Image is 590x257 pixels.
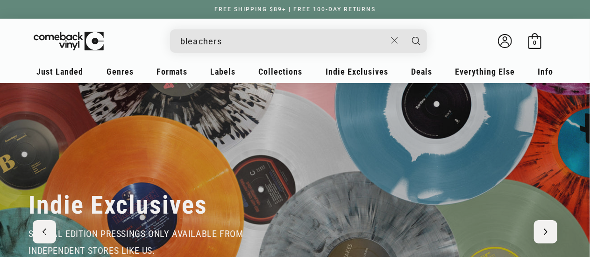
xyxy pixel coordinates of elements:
span: Info [538,67,554,76]
button: Search [405,29,428,53]
span: Everything Else [455,67,515,76]
button: Close [386,30,403,51]
div: Search [170,29,427,53]
span: Indie Exclusives [326,67,388,76]
span: 0 [533,40,536,47]
span: Collections [259,67,303,76]
input: search [180,32,386,51]
span: special edition pressings only available from independent stores like us. [29,228,243,256]
h2: Indie Exclusives [29,190,208,221]
span: Genres [107,67,134,76]
span: Formats [156,67,187,76]
span: Deals [411,67,432,76]
span: Just Landed [37,67,84,76]
a: FREE SHIPPING $89+ | FREE 100-DAY RETURNS [205,6,385,13]
span: Labels [210,67,235,76]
